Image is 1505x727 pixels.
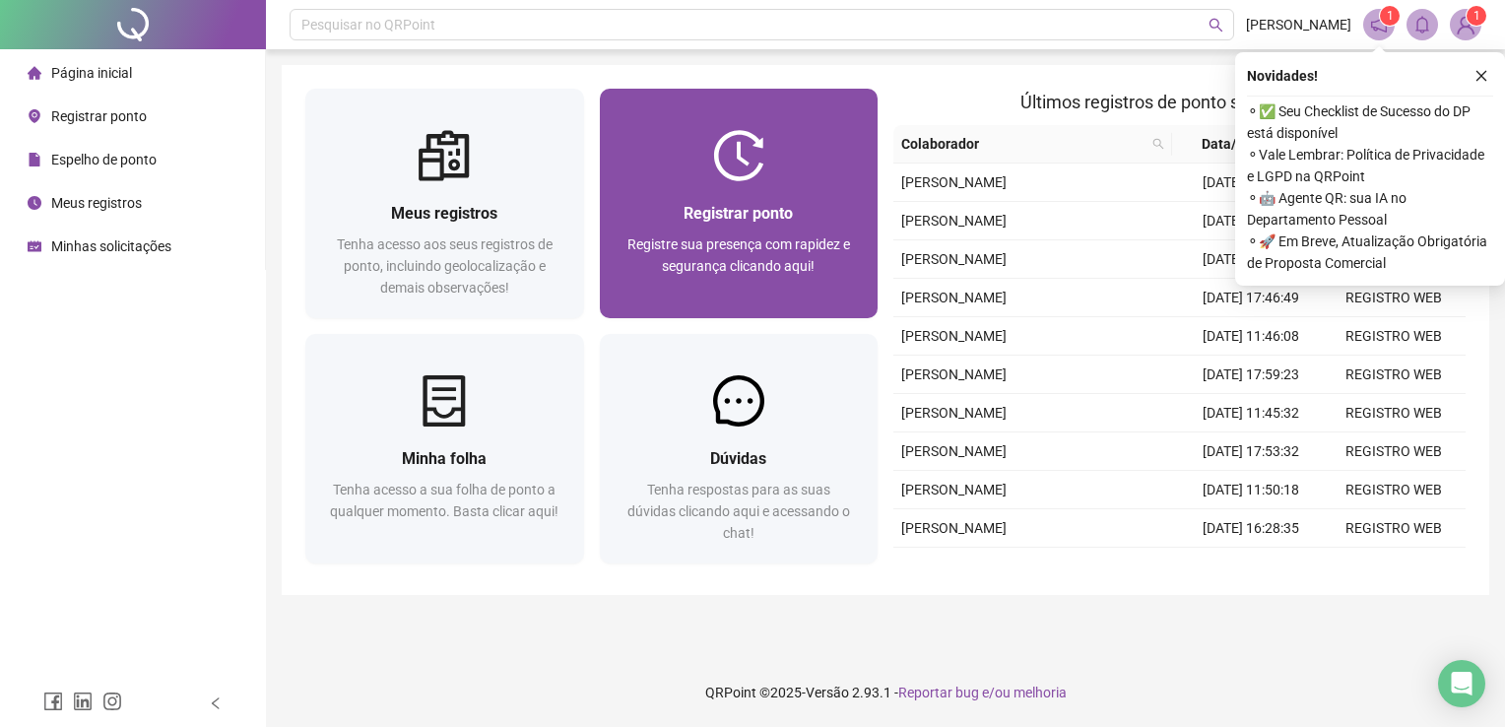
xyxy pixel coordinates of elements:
[305,334,584,563] a: Minha folhaTenha acesso a sua folha de ponto a qualquer momento. Basta clicar aqui!
[1323,356,1466,394] td: REGISTRO WEB
[1247,65,1318,87] span: Novidades !
[901,290,1007,305] span: [PERSON_NAME]
[1247,187,1493,231] span: ⚬ 🤖 Agente QR: sua IA no Departamento Pessoal
[1413,16,1431,33] span: bell
[1247,100,1493,144] span: ⚬ ✅ Seu Checklist de Sucesso do DP está disponível
[1180,164,1323,202] td: [DATE] 11:56:07
[806,685,849,700] span: Versão
[901,251,1007,267] span: [PERSON_NAME]
[1323,471,1466,509] td: REGISTRO WEB
[391,204,497,223] span: Meus registros
[1467,6,1486,26] sup: Atualize o seu contato no menu Meus Dados
[901,174,1007,190] span: [PERSON_NAME]
[1180,317,1323,356] td: [DATE] 11:46:08
[51,238,171,254] span: Minhas solicitações
[330,482,558,519] span: Tenha acesso a sua folha de ponto a qualquer momento. Basta clicar aqui!
[901,213,1007,229] span: [PERSON_NAME]
[1180,356,1323,394] td: [DATE] 17:59:23
[901,443,1007,459] span: [PERSON_NAME]
[600,89,879,318] a: Registrar pontoRegistre sua presença com rapidez e segurança clicando aqui!
[1451,10,1480,39] img: 92172
[1323,317,1466,356] td: REGISTRO WEB
[600,334,879,563] a: DúvidasTenha respostas para as suas dúvidas clicando aqui e acessando o chat!
[901,482,1007,497] span: [PERSON_NAME]
[1247,231,1493,274] span: ⚬ 🚀 Em Breve, Atualização Obrigatória de Proposta Comercial
[710,449,766,468] span: Dúvidas
[1370,16,1388,33] span: notification
[1438,660,1485,707] div: Open Intercom Messenger
[51,195,142,211] span: Meus registros
[901,328,1007,344] span: [PERSON_NAME]
[1180,279,1323,317] td: [DATE] 17:46:49
[51,108,147,124] span: Registrar ponto
[51,152,157,167] span: Espelho de ponto
[1152,138,1164,150] span: search
[1323,279,1466,317] td: REGISTRO WEB
[1148,129,1168,159] span: search
[28,196,41,210] span: clock-circle
[627,236,850,274] span: Registre sua presença com rapidez e segurança clicando aqui!
[901,133,1145,155] span: Colaborador
[1180,509,1323,548] td: [DATE] 16:28:35
[28,66,41,80] span: home
[901,405,1007,421] span: [PERSON_NAME]
[1180,432,1323,471] td: [DATE] 17:53:32
[73,692,93,711] span: linkedin
[209,696,223,710] span: left
[1473,9,1480,23] span: 1
[898,685,1067,700] span: Reportar bug e/ou melhoria
[1180,471,1323,509] td: [DATE] 11:50:18
[1323,432,1466,471] td: REGISTRO WEB
[28,109,41,123] span: environment
[1180,133,1287,155] span: Data/Hora
[1172,125,1311,164] th: Data/Hora
[1209,18,1223,33] span: search
[1246,14,1351,35] span: [PERSON_NAME]
[51,65,132,81] span: Página inicial
[1380,6,1400,26] sup: 1
[1020,92,1339,112] span: Últimos registros de ponto sincronizados
[901,520,1007,536] span: [PERSON_NAME]
[1247,144,1493,187] span: ⚬ Vale Lembrar: Política de Privacidade e LGPD na QRPoint
[1180,394,1323,432] td: [DATE] 11:45:32
[1323,509,1466,548] td: REGISTRO WEB
[102,692,122,711] span: instagram
[1387,9,1394,23] span: 1
[1180,548,1323,586] td: [DATE] 09:56:35
[684,204,793,223] span: Registrar ponto
[1180,240,1323,279] td: [DATE] 11:20:24
[337,236,553,296] span: Tenha acesso aos seus registros de ponto, incluindo geolocalização e demais observações!
[1474,69,1488,83] span: close
[305,89,584,318] a: Meus registrosTenha acesso aos seus registros de ponto, incluindo geolocalização e demais observa...
[901,366,1007,382] span: [PERSON_NAME]
[1323,548,1466,586] td: REGISTRO WEB
[28,239,41,253] span: schedule
[1323,394,1466,432] td: REGISTRO WEB
[627,482,850,541] span: Tenha respostas para as suas dúvidas clicando aqui e acessando o chat!
[43,692,63,711] span: facebook
[266,658,1505,727] footer: QRPoint © 2025 - 2.93.1 -
[1180,202,1323,240] td: [DATE] 17:44:35
[28,153,41,166] span: file
[402,449,487,468] span: Minha folha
